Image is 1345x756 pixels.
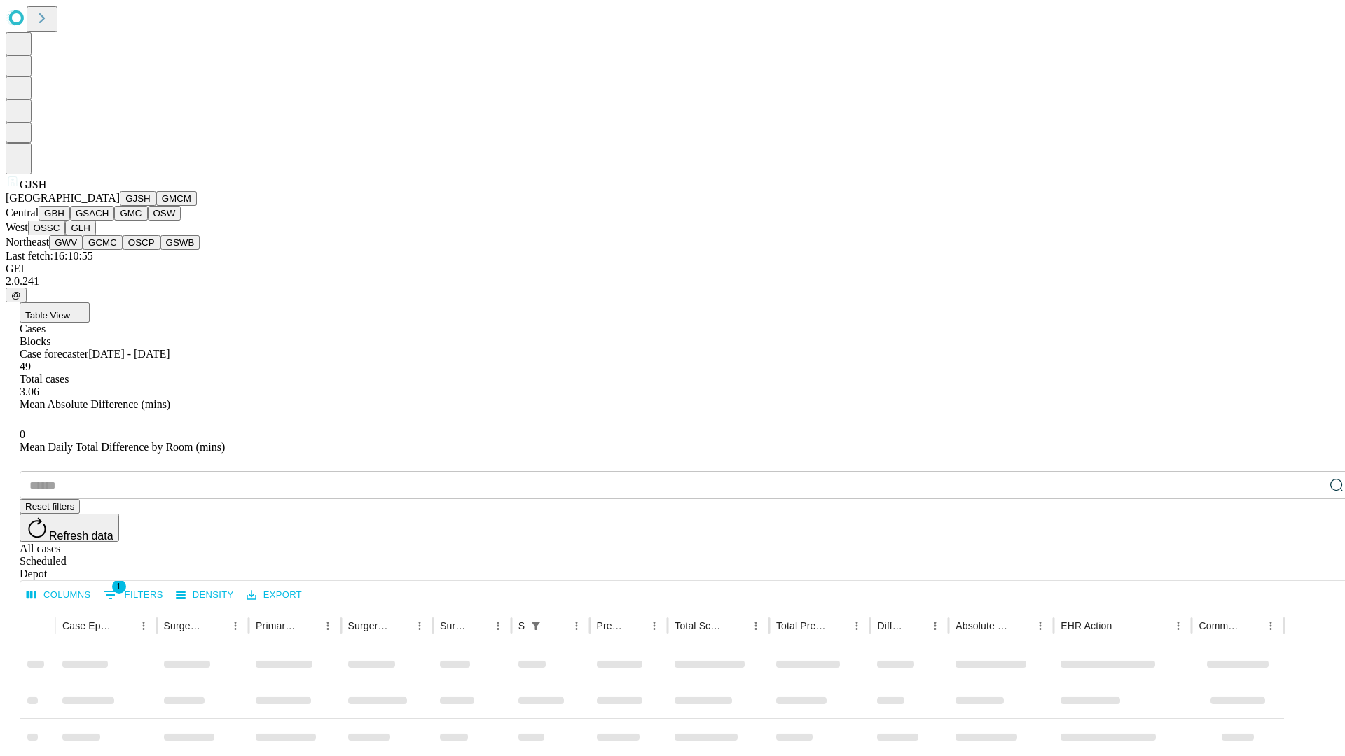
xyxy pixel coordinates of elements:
button: Select columns [23,584,95,606]
button: Reset filters [20,499,80,514]
div: Surgery Name [348,620,389,631]
span: GJSH [20,178,46,190]
div: Scheduled In Room Duration [518,620,525,631]
button: GLH [65,220,95,235]
button: GSACH [70,206,114,220]
button: Sort [298,616,318,636]
span: @ [11,290,21,300]
span: 1 [112,580,126,594]
button: Menu [847,616,867,636]
button: Sort [114,616,134,636]
div: Case Epic Id [62,620,113,631]
button: GSWB [160,235,200,250]
button: GCMC [83,235,123,250]
div: Absolute Difference [956,620,1009,631]
span: West [6,221,28,233]
button: Menu [644,616,664,636]
div: Primary Service [256,620,296,631]
span: 0 [20,428,25,440]
div: Total Predicted Duration [776,620,827,631]
button: GMCM [156,191,197,206]
button: Sort [625,616,644,636]
button: Sort [1241,616,1261,636]
button: @ [6,288,27,302]
button: Sort [206,616,226,636]
button: GMC [114,206,147,220]
button: Menu [488,616,508,636]
button: Show filters [526,616,546,636]
button: Export [243,584,305,606]
button: GJSH [120,191,156,206]
span: Mean Absolute Difference (mins) [20,398,170,410]
span: Table View [25,310,70,321]
button: OSCP [123,235,160,250]
div: Predicted In Room Duration [597,620,624,631]
div: Comments [1199,620,1239,631]
button: Menu [1030,616,1050,636]
span: Case forecaster [20,348,88,360]
button: Menu [134,616,153,636]
button: Menu [226,616,245,636]
button: Table View [20,302,90,323]
span: Central [6,206,39,218]
div: Surgeon Name [164,620,205,631]
button: Menu [410,616,429,636]
button: OSW [148,206,181,220]
button: Density [172,584,237,606]
span: 3.06 [20,386,39,398]
span: Reset filters [25,501,74,512]
button: Sort [726,616,746,636]
button: Sort [469,616,488,636]
button: Sort [906,616,925,636]
div: Difference [877,620,904,631]
button: Menu [1168,616,1188,636]
span: Northeast [6,236,49,248]
button: Menu [1261,616,1281,636]
div: GEI [6,262,1339,275]
button: GBH [39,206,70,220]
span: 49 [20,360,31,372]
div: EHR Action [1061,620,1112,631]
button: Menu [925,616,945,636]
div: 1 active filter [526,616,546,636]
button: Show filters [100,584,167,606]
span: [GEOGRAPHIC_DATA] [6,192,120,204]
button: Sort [547,616,567,636]
button: Sort [827,616,847,636]
button: Menu [746,616,766,636]
button: Sort [390,616,410,636]
div: Surgery Date [440,620,467,631]
button: Sort [1113,616,1133,636]
span: [DATE] - [DATE] [88,348,170,360]
span: Total cases [20,373,69,385]
span: Mean Daily Total Difference by Room (mins) [20,441,225,453]
button: Menu [567,616,586,636]
button: Menu [318,616,338,636]
div: 2.0.241 [6,275,1339,288]
button: Sort [1011,616,1030,636]
span: Last fetch: 16:10:55 [6,250,93,262]
button: OSSC [28,220,66,235]
span: Refresh data [49,530,113,542]
button: Refresh data [20,514,119,542]
button: GWV [49,235,83,250]
div: Total Scheduled Duration [675,620,725,631]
